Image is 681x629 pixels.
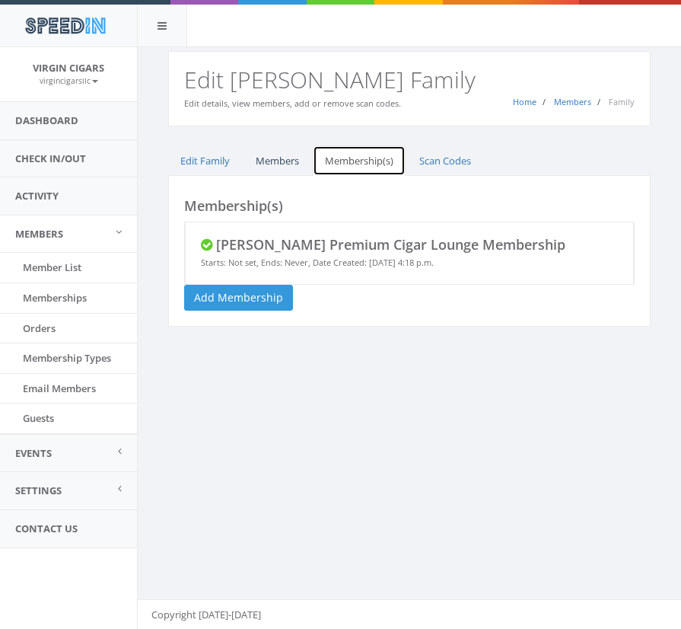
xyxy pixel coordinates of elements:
i: Active [201,238,212,252]
h2: Edit [PERSON_NAME] Family [184,67,635,92]
a: [PERSON_NAME] Premium Cigar Lounge Membership [216,235,565,254]
small: Edit details, view members, add or remove scan codes. [184,97,401,109]
p: Starts: Not set, Ends: Never, Date Created: [DATE] 4:18 p.m. [201,257,618,269]
span: Email Members [23,382,96,395]
span: Settings [15,484,62,497]
span: Virgin Cigars [33,61,104,75]
img: speedin_logo.png [18,11,113,40]
a: Scan Codes [407,145,483,177]
a: Members [243,145,311,177]
a: virgincigarsllc [40,73,98,87]
span: Family [609,96,635,107]
small: virgincigarsllc [40,75,98,86]
a: Home [513,96,536,107]
a: Members [554,96,591,107]
h4: Membership(s) [184,199,635,214]
a: Edit Family [168,145,242,177]
a: Add Membership [184,285,293,311]
span: Contact Us [15,522,78,535]
a: Membership(s) [313,145,406,177]
span: Members [15,227,63,241]
span: Events [15,446,52,460]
